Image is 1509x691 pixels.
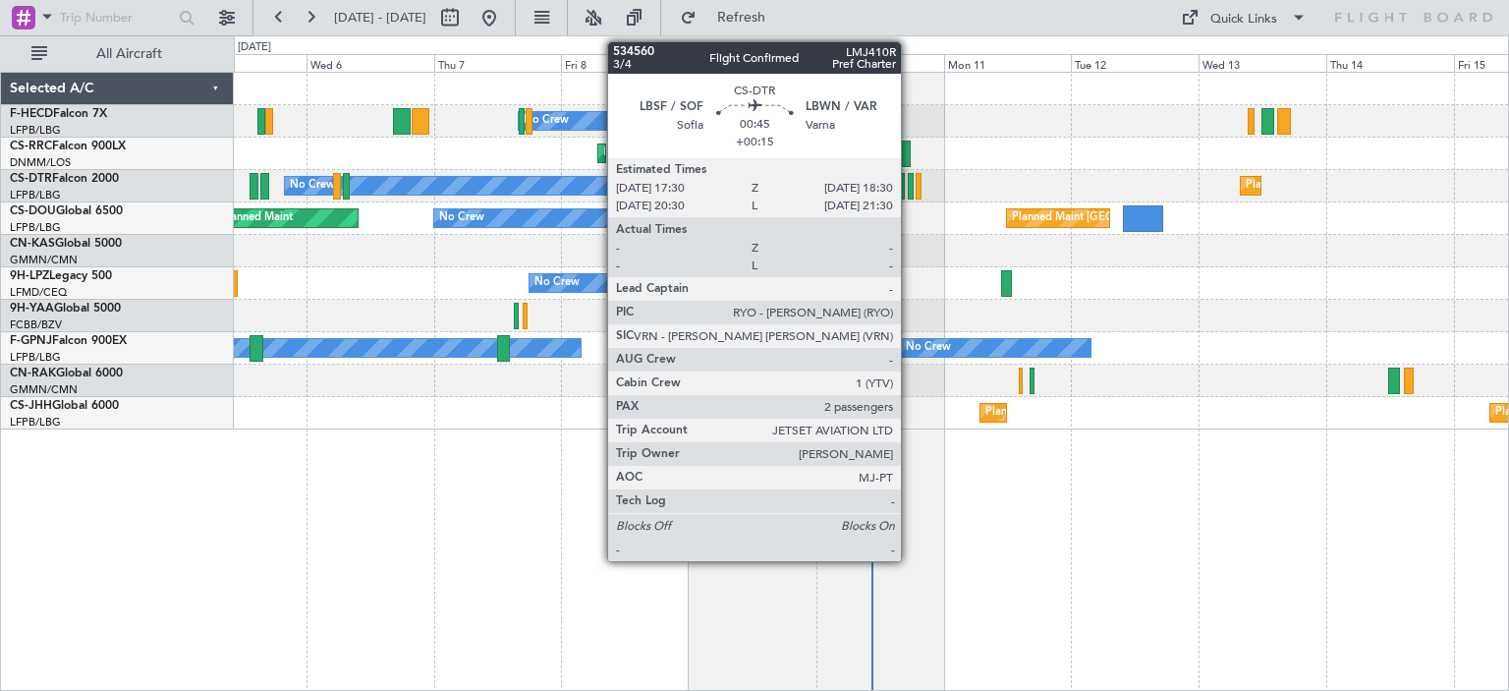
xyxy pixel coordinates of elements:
[10,141,52,152] span: CS-RRC
[1246,171,1346,201] div: Planned Maint Sofia
[534,268,580,298] div: No Crew
[1326,54,1454,72] div: Thu 14
[10,400,52,412] span: CS-JHH
[10,205,123,217] a: CS-DOUGlobal 6500
[290,171,335,201] div: No Crew
[60,3,173,32] input: Trip Number
[179,54,307,72] div: Tue 5
[10,220,61,235] a: LFPB/LBG
[10,155,71,170] a: DNMM/LOS
[10,205,56,217] span: CS-DOU
[1071,54,1199,72] div: Tue 12
[10,303,54,315] span: 9H-YAA
[524,106,569,136] div: No Crew
[1210,10,1277,29] div: Quick Links
[10,108,53,120] span: F-HECD
[1012,203,1321,233] div: Planned Maint [GEOGRAPHIC_DATA] ([GEOGRAPHIC_DATA])
[10,317,62,332] a: FCBB/BZV
[434,54,562,72] div: Thu 7
[10,335,127,347] a: F-GPNJFalcon 900EX
[700,11,783,25] span: Refresh
[906,333,951,363] div: No Crew
[22,38,213,70] button: All Aircraft
[10,238,122,250] a: CN-KASGlobal 5000
[439,203,484,233] div: No Crew
[238,39,271,56] div: [DATE]
[561,54,689,72] div: Fri 8
[10,108,107,120] a: F-HECDFalcon 7X
[10,141,126,152] a: CS-RRCFalcon 900LX
[1171,2,1316,33] button: Quick Links
[10,368,123,379] a: CN-RAKGlobal 6000
[10,415,61,430] a: LFPB/LBG
[10,350,61,365] a: LFPB/LBG
[10,238,55,250] span: CN-KAS
[816,54,944,72] div: Sun 10
[10,253,78,267] a: GMMN/CMN
[10,285,67,300] a: LFMD/CEQ
[51,47,207,61] span: All Aircraft
[10,335,52,347] span: F-GPNJ
[10,270,112,282] a: 9H-LPZLegacy 500
[1199,54,1326,72] div: Wed 13
[10,188,61,202] a: LFPB/LBG
[671,2,789,33] button: Refresh
[10,303,121,315] a: 9H-YAAGlobal 5000
[10,382,78,397] a: GMMN/CMN
[334,9,426,27] span: [DATE] - [DATE]
[689,54,816,72] div: Sat 9
[944,54,1072,72] div: Mon 11
[307,54,434,72] div: Wed 6
[221,203,293,233] div: Planned Maint
[10,123,61,138] a: LFPB/LBG
[985,398,1295,428] div: Planned Maint [GEOGRAPHIC_DATA] ([GEOGRAPHIC_DATA])
[10,173,119,185] a: CS-DTRFalcon 2000
[10,400,119,412] a: CS-JHHGlobal 6000
[10,368,56,379] span: CN-RAK
[10,173,52,185] span: CS-DTR
[603,139,857,168] div: Planned Maint Larnaca ([GEOGRAPHIC_DATA] Intl)
[10,270,49,282] span: 9H-LPZ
